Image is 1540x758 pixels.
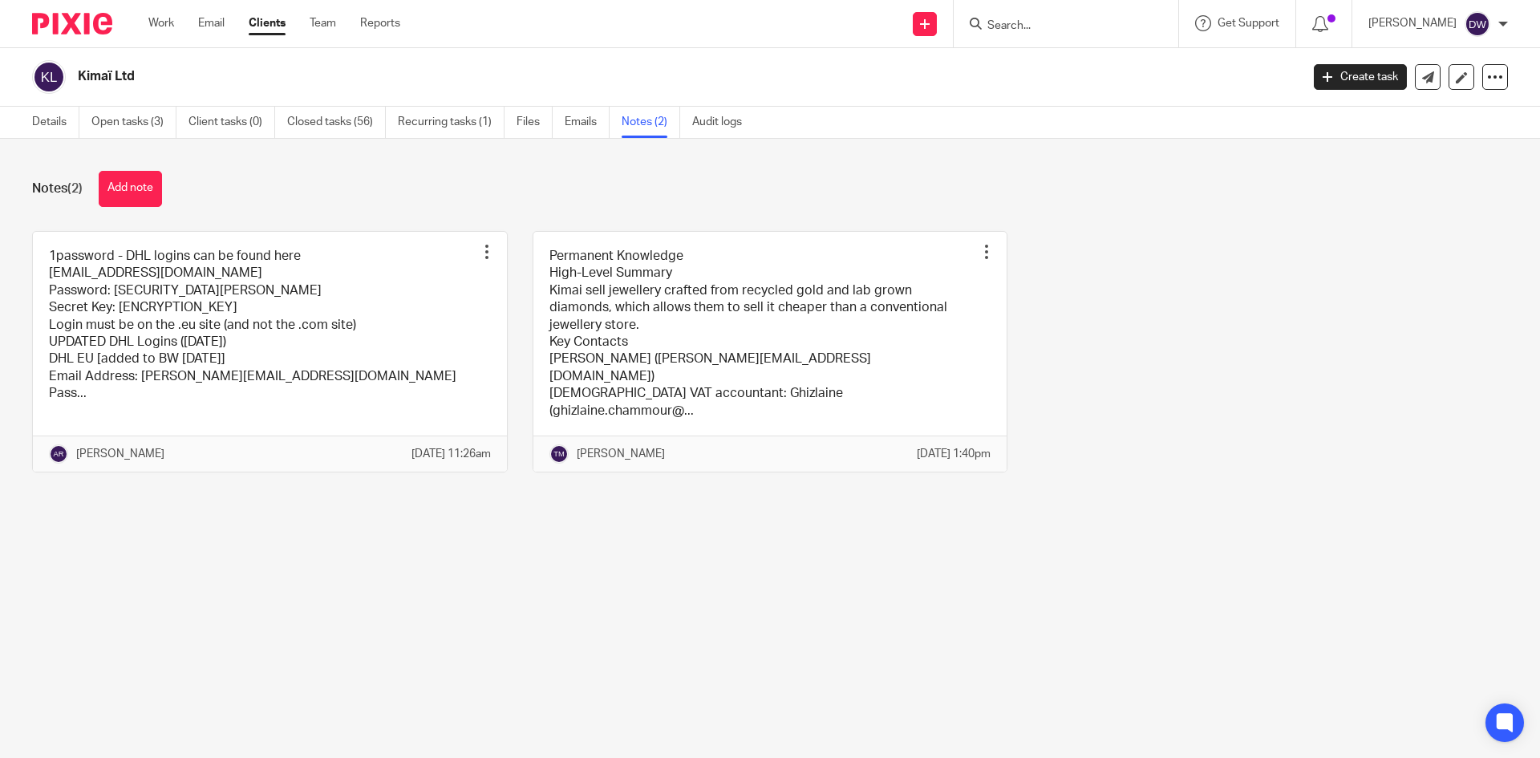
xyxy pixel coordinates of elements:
span: (2) [67,182,83,195]
p: [PERSON_NAME] [76,446,164,462]
a: Reports [360,15,400,31]
p: [DATE] 11:26am [411,446,491,462]
a: Client tasks (0) [188,107,275,138]
a: Recurring tasks (1) [398,107,505,138]
a: Closed tasks (56) [287,107,386,138]
a: Notes (2) [622,107,680,138]
img: Pixie [32,13,112,34]
a: Files [517,107,553,138]
img: svg%3E [1465,11,1490,37]
p: [DATE] 1:40pm [917,446,991,462]
p: [PERSON_NAME] [577,446,665,462]
img: svg%3E [49,444,68,464]
a: Open tasks (3) [91,107,176,138]
a: Details [32,107,79,138]
img: svg%3E [549,444,569,464]
p: [PERSON_NAME] [1368,15,1457,31]
a: Work [148,15,174,31]
h1: Notes [32,180,83,197]
a: Clients [249,15,286,31]
h2: Kimaï Ltd [78,68,1048,85]
a: Emails [565,107,610,138]
a: Audit logs [692,107,754,138]
img: svg%3E [32,60,66,94]
button: Add note [99,171,162,207]
a: Create task [1314,64,1407,90]
a: Team [310,15,336,31]
span: Get Support [1218,18,1279,29]
input: Search [986,19,1130,34]
a: Email [198,15,225,31]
